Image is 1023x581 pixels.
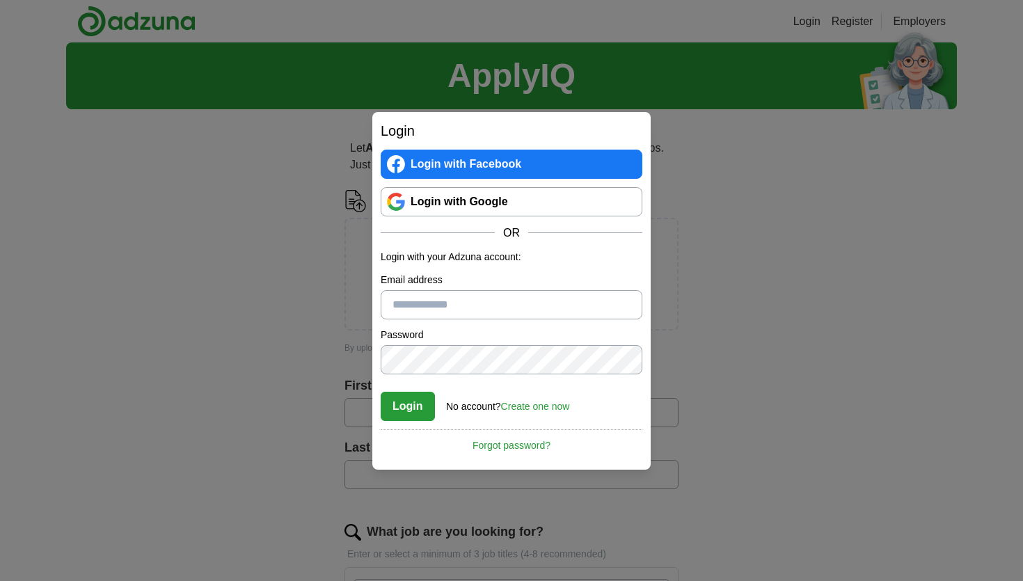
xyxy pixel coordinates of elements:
a: Create one now [501,401,570,412]
h2: Login [381,120,642,141]
label: Password [381,328,642,342]
p: Login with your Adzuna account: [381,250,642,264]
div: No account? [446,391,569,414]
a: Login with Google [381,187,642,216]
a: Forgot password? [381,429,642,453]
label: Email address [381,273,642,287]
span: OR [495,225,528,241]
a: Login with Facebook [381,150,642,179]
button: Login [381,392,435,421]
